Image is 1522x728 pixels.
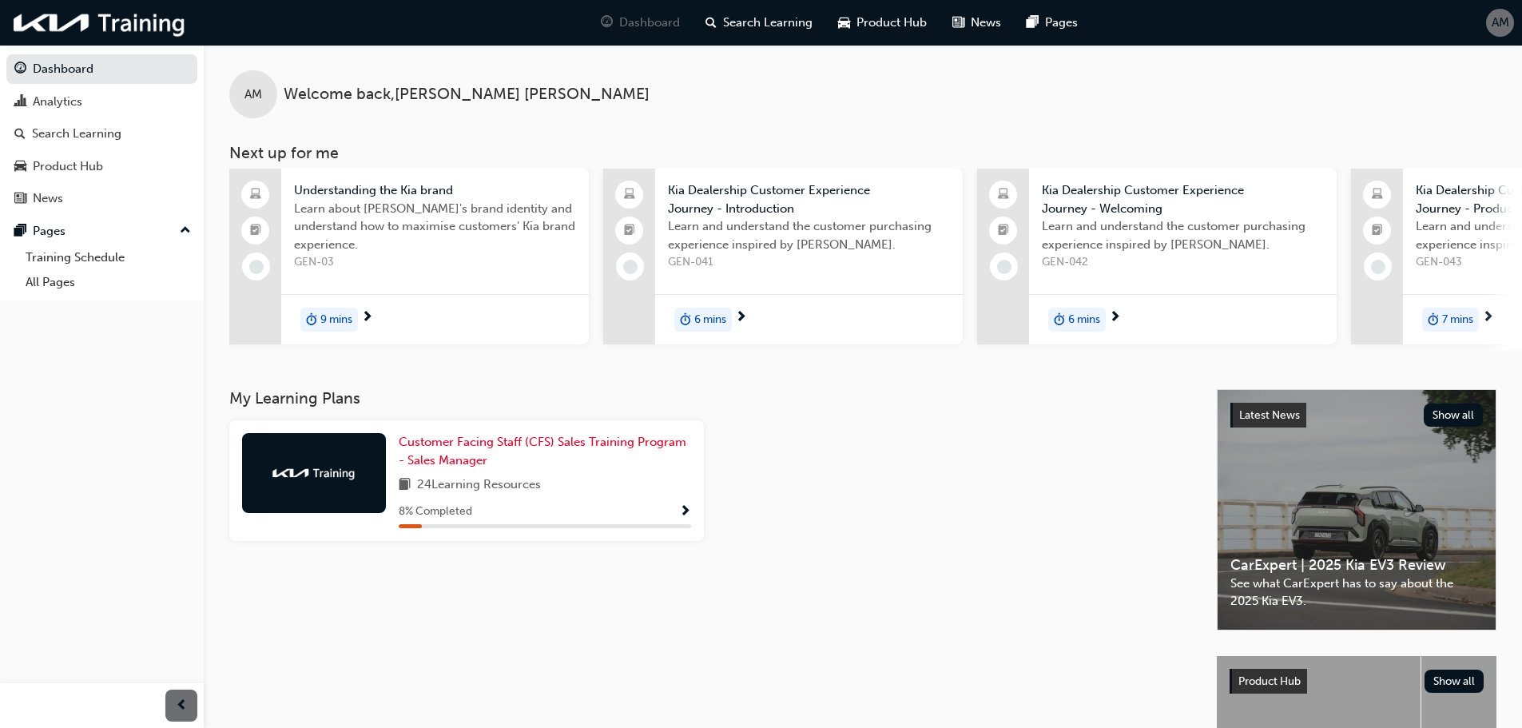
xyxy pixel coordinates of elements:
[1230,669,1484,694] a: Product HubShow all
[601,13,613,33] span: guage-icon
[250,221,261,241] span: booktick-icon
[693,6,825,39] a: search-iconSearch Learning
[977,169,1337,344] a: Kia Dealership Customer Experience Journey - WelcomingLearn and understand the customer purchasin...
[1217,389,1496,631] a: Latest NewsShow allCarExpert | 2025 Kia EV3 ReviewSee what CarExpert has to say about the 2025 Ki...
[294,253,576,272] span: GEN-03
[1238,674,1301,688] span: Product Hub
[19,270,197,295] a: All Pages
[14,225,26,239] span: pages-icon
[33,93,82,111] div: Analytics
[306,309,317,330] span: duration-icon
[8,6,192,39] img: kia-training
[998,185,1009,205] span: laptop-icon
[6,119,197,149] a: Search Learning
[270,465,358,481] img: kia-training
[735,311,747,325] span: next-icon
[623,260,638,274] span: learningRecordVerb_NONE-icon
[952,13,964,33] span: news-icon
[680,309,691,330] span: duration-icon
[1492,14,1509,32] span: AM
[1230,556,1483,575] span: CarExpert | 2025 Kia EV3 Review
[1371,260,1385,274] span: learningRecordVerb_NONE-icon
[399,475,411,495] span: book-icon
[705,13,717,33] span: search-icon
[679,502,691,522] button: Show Progress
[244,86,262,104] span: AM
[204,144,1522,162] h3: Next up for me
[14,95,26,109] span: chart-icon
[249,260,264,274] span: learningRecordVerb_NONE-icon
[399,435,686,467] span: Customer Facing Staff (CFS) Sales Training Program - Sales Manager
[971,14,1001,32] span: News
[1230,403,1483,428] a: Latest NewsShow all
[6,51,197,217] button: DashboardAnalyticsSearch LearningProduct HubNews
[6,217,197,246] button: Pages
[6,87,197,117] a: Analytics
[14,192,26,206] span: news-icon
[838,13,850,33] span: car-icon
[1428,309,1439,330] span: duration-icon
[668,253,950,272] span: GEN-041
[856,14,927,32] span: Product Hub
[588,6,693,39] a: guage-iconDashboard
[694,311,726,329] span: 6 mins
[6,152,197,181] a: Product Hub
[32,125,121,143] div: Search Learning
[1109,311,1121,325] span: next-icon
[399,433,691,469] a: Customer Facing Staff (CFS) Sales Training Program - Sales Manager
[229,389,1191,408] h3: My Learning Plans
[180,221,191,241] span: up-icon
[1042,217,1324,253] span: Learn and understand the customer purchasing experience inspired by [PERSON_NAME].
[14,160,26,174] span: car-icon
[1042,181,1324,217] span: Kia Dealership Customer Experience Journey - Welcoming
[603,169,963,344] a: Kia Dealership Customer Experience Journey - IntroductionLearn and understand the customer purcha...
[940,6,1014,39] a: news-iconNews
[1425,670,1484,693] button: Show all
[619,14,680,32] span: Dashboard
[1068,311,1100,329] span: 6 mins
[1045,14,1078,32] span: Pages
[399,503,472,521] span: 8 % Completed
[723,14,813,32] span: Search Learning
[1424,404,1484,427] button: Show all
[19,245,197,270] a: Training Schedule
[998,221,1009,241] span: booktick-icon
[320,311,352,329] span: 9 mins
[294,200,576,254] span: Learn about [PERSON_NAME]'s brand identity and understand how to maximise customers' Kia brand ex...
[825,6,940,39] a: car-iconProduct Hub
[14,127,26,141] span: search-icon
[33,222,66,241] div: Pages
[6,54,197,84] a: Dashboard
[1372,221,1383,241] span: booktick-icon
[668,181,950,217] span: Kia Dealership Customer Experience Journey - Introduction
[668,217,950,253] span: Learn and understand the customer purchasing experience inspired by [PERSON_NAME].
[417,475,541,495] span: 24 Learning Resources
[1239,408,1300,422] span: Latest News
[624,185,635,205] span: laptop-icon
[361,311,373,325] span: next-icon
[1054,309,1065,330] span: duration-icon
[624,221,635,241] span: booktick-icon
[1230,575,1483,611] span: See what CarExpert has to say about the 2025 Kia EV3.
[229,169,589,344] a: Understanding the Kia brandLearn about [PERSON_NAME]'s brand identity and understand how to maxim...
[1482,311,1494,325] span: next-icon
[1042,253,1324,272] span: GEN-042
[1486,9,1514,37] button: AM
[1014,6,1091,39] a: pages-iconPages
[250,185,261,205] span: laptop-icon
[1442,311,1473,329] span: 7 mins
[294,181,576,200] span: Understanding the Kia brand
[997,260,1011,274] span: learningRecordVerb_NONE-icon
[33,157,103,176] div: Product Hub
[679,505,691,519] span: Show Progress
[33,189,63,208] div: News
[1027,13,1039,33] span: pages-icon
[14,62,26,77] span: guage-icon
[6,184,197,213] a: News
[284,86,650,104] span: Welcome back , [PERSON_NAME] [PERSON_NAME]
[176,696,188,716] span: prev-icon
[1372,185,1383,205] span: laptop-icon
